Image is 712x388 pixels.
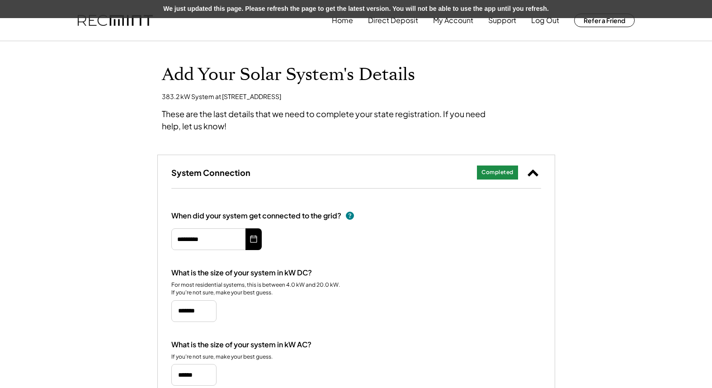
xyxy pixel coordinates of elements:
[488,11,516,29] button: Support
[531,11,559,29] button: Log Out
[332,11,353,29] button: Home
[481,169,514,176] div: Completed
[171,167,250,178] h3: System Connection
[171,211,341,221] div: When did your system get connected to the grid?
[171,340,311,350] div: What is the size of your system in kW AC?
[162,92,281,101] div: 383.2 kW System at [STREET_ADDRESS]
[162,108,501,132] div: These are the last details that we need to complete your state registration. If you need help, le...
[368,11,418,29] button: Direct Deposit
[433,11,473,29] button: My Account
[171,281,341,297] div: For most residential systems, this is between 4.0 kW and 20.0 kW. If you're not sure, make your b...
[171,268,312,278] div: What is the size of your system in kW DC?
[162,64,551,85] h1: Add Your Solar System's Details
[171,353,273,361] div: If you're not sure, make your best guess.
[574,14,635,27] button: Refer a Friend
[78,15,153,26] img: recmint-logotype%403x.png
